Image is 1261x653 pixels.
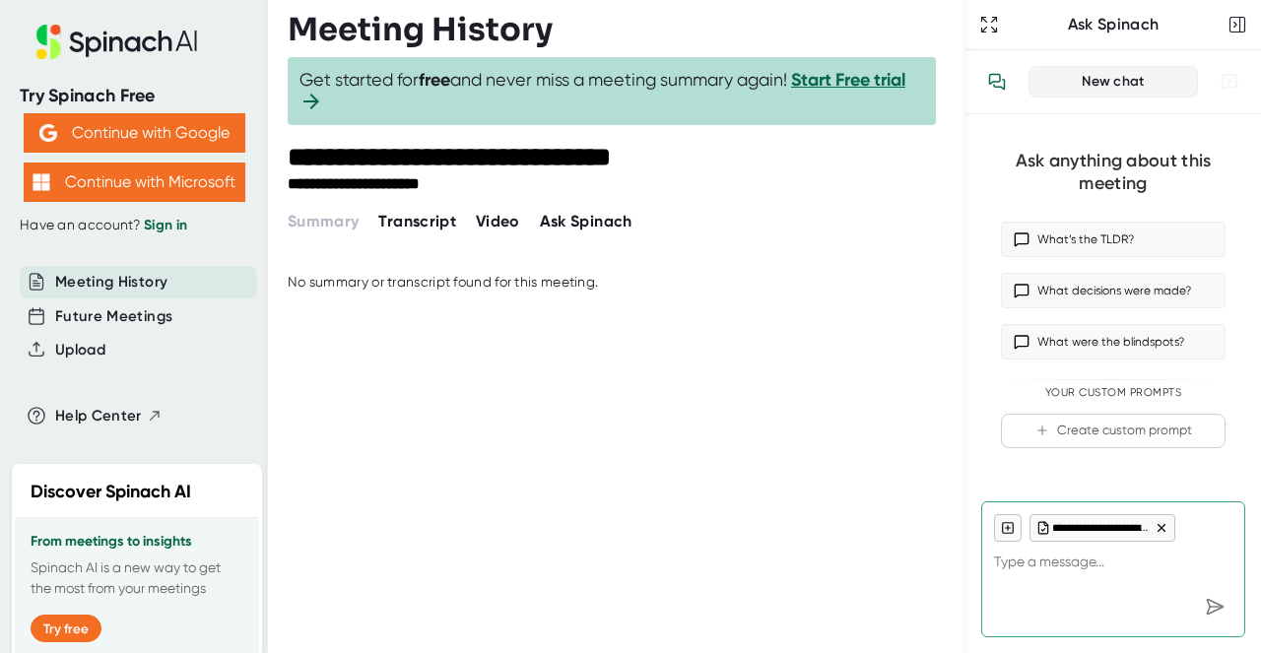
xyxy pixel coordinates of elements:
[24,113,245,153] button: Continue with Google
[1041,73,1185,91] div: New chat
[1001,150,1226,194] div: Ask anything about this meeting
[144,217,187,233] a: Sign in
[1001,222,1226,257] button: What’s the TLDR?
[20,217,248,234] div: Have an account?
[288,11,553,48] h3: Meeting History
[476,210,520,233] button: Video
[31,615,101,642] button: Try free
[55,271,167,294] button: Meeting History
[540,212,632,230] span: Ask Spinach
[1001,324,1226,359] button: What were the blindspots?
[55,405,142,427] span: Help Center
[31,479,191,505] h2: Discover Spinach AI
[55,339,105,361] button: Upload
[1003,15,1224,34] div: Ask Spinach
[1001,273,1226,308] button: What decisions were made?
[476,212,520,230] span: Video
[39,124,57,142] img: Aehbyd4JwY73AAAAAElFTkSuQmCC
[419,69,450,91] b: free
[55,305,172,328] button: Future Meetings
[791,69,905,91] a: Start Free trial
[540,210,632,233] button: Ask Spinach
[31,557,243,599] p: Spinach AI is a new way to get the most from your meetings
[1197,589,1232,624] div: Send message
[288,274,598,292] div: No summary or transcript found for this meeting.
[288,212,359,230] span: Summary
[378,212,456,230] span: Transcript
[24,163,245,202] button: Continue with Microsoft
[1001,414,1226,448] button: Create custom prompt
[975,11,1003,38] button: Expand to Ask Spinach page
[288,210,359,233] button: Summary
[1001,386,1226,400] div: Your Custom Prompts
[378,210,456,233] button: Transcript
[55,405,163,427] button: Help Center
[31,534,243,550] h3: From meetings to insights
[977,62,1017,101] button: View conversation history
[299,69,924,113] span: Get started for and never miss a meeting summary again!
[1224,11,1251,38] button: Close conversation sidebar
[20,85,248,107] div: Try Spinach Free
